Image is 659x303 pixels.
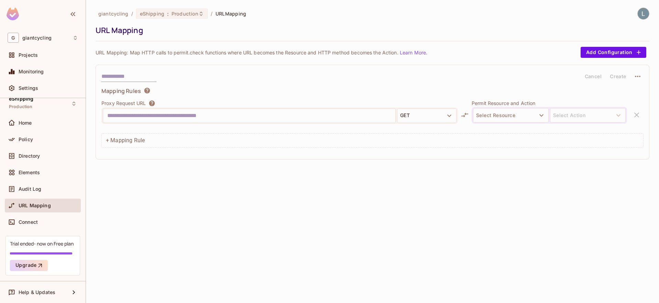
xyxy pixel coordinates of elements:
button: Upgrade [10,260,48,271]
span: Workspace: giantcycling [22,35,52,41]
li: / [131,10,133,17]
p: Permit Resource and Action [472,100,627,106]
span: the active workspace [98,10,129,17]
span: Connect [19,219,38,225]
span: Projects [19,52,38,58]
span: Home [19,120,32,126]
span: Production [9,104,33,109]
p: Proxy Request URL [101,100,146,107]
button: Select Action [550,108,626,123]
a: Learn More. [400,50,427,55]
div: Trial ended- now on Free plan [10,240,74,247]
button: GET [397,108,457,123]
span: : [167,11,169,17]
span: URL Mapping [216,10,246,17]
button: Cancel [582,71,604,82]
span: Audit Log [19,186,41,192]
span: Help & Updates [19,290,55,295]
span: Production [172,10,198,17]
span: Elements [19,170,40,175]
span: G [8,33,19,43]
span: Policy [19,137,33,142]
div: URL Mapping [96,25,646,35]
span: eShipping [9,96,33,102]
img: Lau Charles [638,8,649,19]
span: Settings [19,85,38,91]
div: + Mapping Rule [101,133,644,148]
li: / [211,10,212,17]
p: URL Mapping: Map HTTP calls to permit.check functions where URL becomes the Resource and HTTP met... [96,49,427,56]
button: Select Resource [473,108,549,123]
img: SReyMgAAAABJRU5ErkJggg== [7,8,19,20]
button: Create [607,71,629,82]
span: URL Mapping [19,203,51,208]
span: Mapping Rules [101,87,141,95]
span: eShipping [140,10,164,17]
span: select resource to select action [550,108,626,123]
span: Monitoring [19,69,44,74]
button: Add Configuration [581,47,646,58]
span: Directory [19,153,40,159]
